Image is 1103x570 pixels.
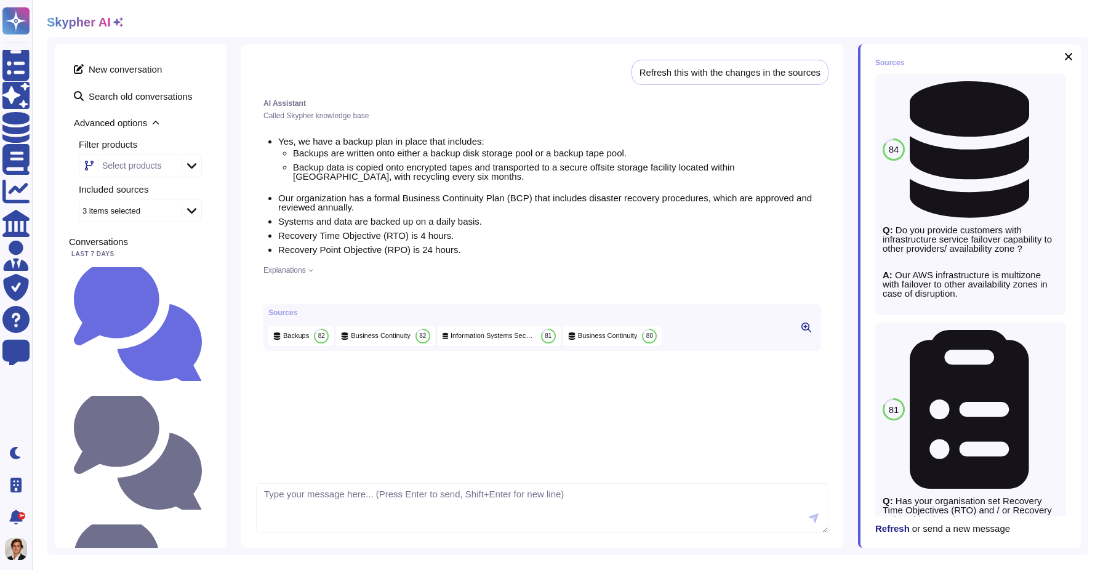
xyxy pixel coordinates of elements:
[578,331,638,340] span: Business Continuity
[875,524,1066,533] div: or send a new message
[5,538,27,560] img: user
[18,512,25,520] div: 9+
[438,326,561,346] div: Click to preview/edit this source
[268,309,662,316] div: Sources
[79,140,212,149] div: Filter products
[288,284,298,294] button: Dislike this response
[883,225,893,235] strong: Q:
[278,231,821,240] li: Recovery Time Objective (RTO) is 4 hours.
[283,331,309,340] span: Backups
[263,111,369,120] span: Called Skypher knowledge base
[293,148,821,158] li: Backups are written onto either a backup disk storage pool or a backup tape pool.
[79,185,212,194] div: Included sources
[563,326,662,346] div: Click to preview/edit this source
[278,217,821,226] li: Systems and data are backed up on a daily basis.
[278,245,821,254] li: Recovery Point Objective (RPO) is 24 hours.
[336,326,435,346] div: Click to preview/edit this source
[102,161,162,170] div: Select products
[69,86,212,106] span: Search old conversations
[276,284,286,294] button: Like this response
[263,100,821,107] div: AI Assistant
[69,59,212,79] span: New conversation
[875,59,904,66] div: Sources
[889,405,899,414] span: 81
[268,326,334,346] div: Click to preview/edit this source
[69,251,212,257] div: Last 7 days
[69,113,212,132] span: Advanced options
[796,320,816,335] button: Click to view sources in the right panel
[883,225,1059,253] p: Do you provide customers with infrastructure service failover capability to other providers/ avai...
[293,163,821,181] li: Backup data is copied onto encrypted tapes and transported to a secure offsite storage facility l...
[646,333,653,339] span: 80
[263,267,306,274] span: Explanations
[1061,49,1076,64] button: Close panel
[47,15,111,30] h2: Skypher AI
[318,333,325,339] span: 82
[2,536,36,563] button: user
[69,237,212,246] div: Conversations
[351,331,411,340] span: Business Continuity
[263,284,273,294] button: Copy this response
[883,270,1059,298] p: Our AWS infrastructure is multizone with failover to other availability zones in case of disruption.
[1039,330,1059,350] button: Disable this source
[82,207,140,215] div: 3 items selected
[889,145,899,154] span: 84
[883,270,892,280] strong: A:
[451,331,536,340] span: Information Systems Security Policies
[1039,81,1059,101] button: Enable this source
[875,524,910,533] span: Refresh
[545,333,551,339] span: 81
[875,74,1066,315] div: Click to preview/edit this source
[883,496,893,506] strong: Q:
[278,137,821,188] li: Yes, we have a backup plan in place that includes:
[419,333,426,339] span: 82
[883,496,1059,524] p: Has your organisation set Recovery Time Objectives (RTO) and / or Recovery Point Objectives (RPO)?
[640,68,820,77] div: Refresh this with the changes in the sources
[278,193,821,212] li: Our organization has a formal Business Continuity Plan (BCP) that includes disaster recovery proc...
